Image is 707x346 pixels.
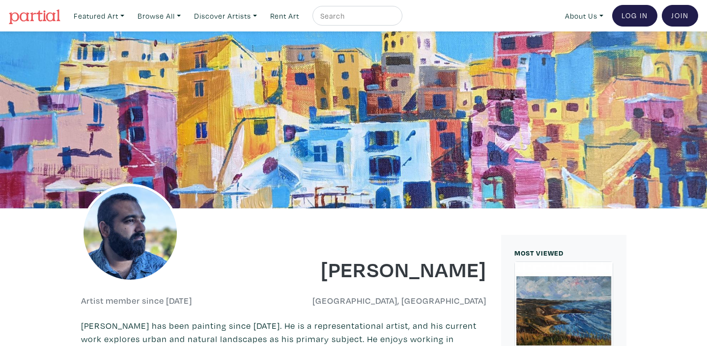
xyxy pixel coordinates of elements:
a: Featured Art [69,6,129,26]
a: Rent Art [266,6,304,26]
h6: [GEOGRAPHIC_DATA], [GEOGRAPHIC_DATA] [291,295,486,306]
img: phpThumb.php [81,184,179,282]
small: MOST VIEWED [514,248,564,258]
a: Log In [612,5,657,27]
a: Discover Artists [190,6,261,26]
h6: Artist member since [DATE] [81,295,192,306]
input: Search [319,10,393,22]
a: About Us [561,6,608,26]
h1: [PERSON_NAME] [291,256,486,282]
a: Join [662,5,698,27]
a: Browse All [133,6,185,26]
